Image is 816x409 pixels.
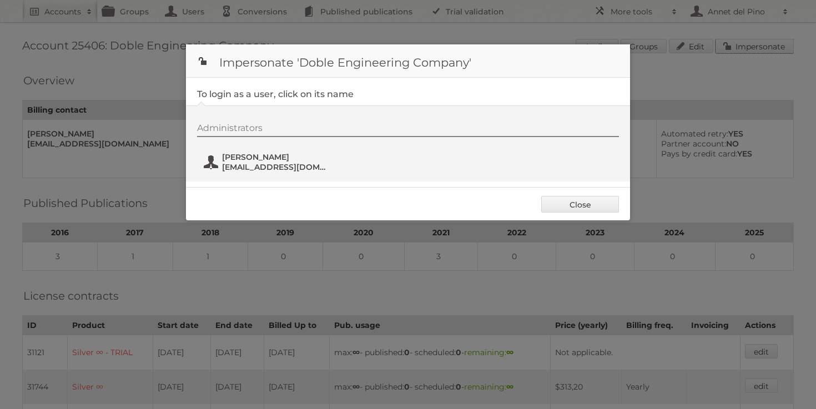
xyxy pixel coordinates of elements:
span: [PERSON_NAME] [222,152,330,162]
button: [PERSON_NAME] [EMAIL_ADDRESS][DOMAIN_NAME] [203,151,333,173]
span: [EMAIL_ADDRESS][DOMAIN_NAME] [222,162,330,172]
h1: Impersonate 'Doble Engineering Company' [186,44,630,78]
legend: To login as a user, click on its name [197,89,354,99]
div: Administrators [197,123,619,137]
a: Close [541,196,619,213]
